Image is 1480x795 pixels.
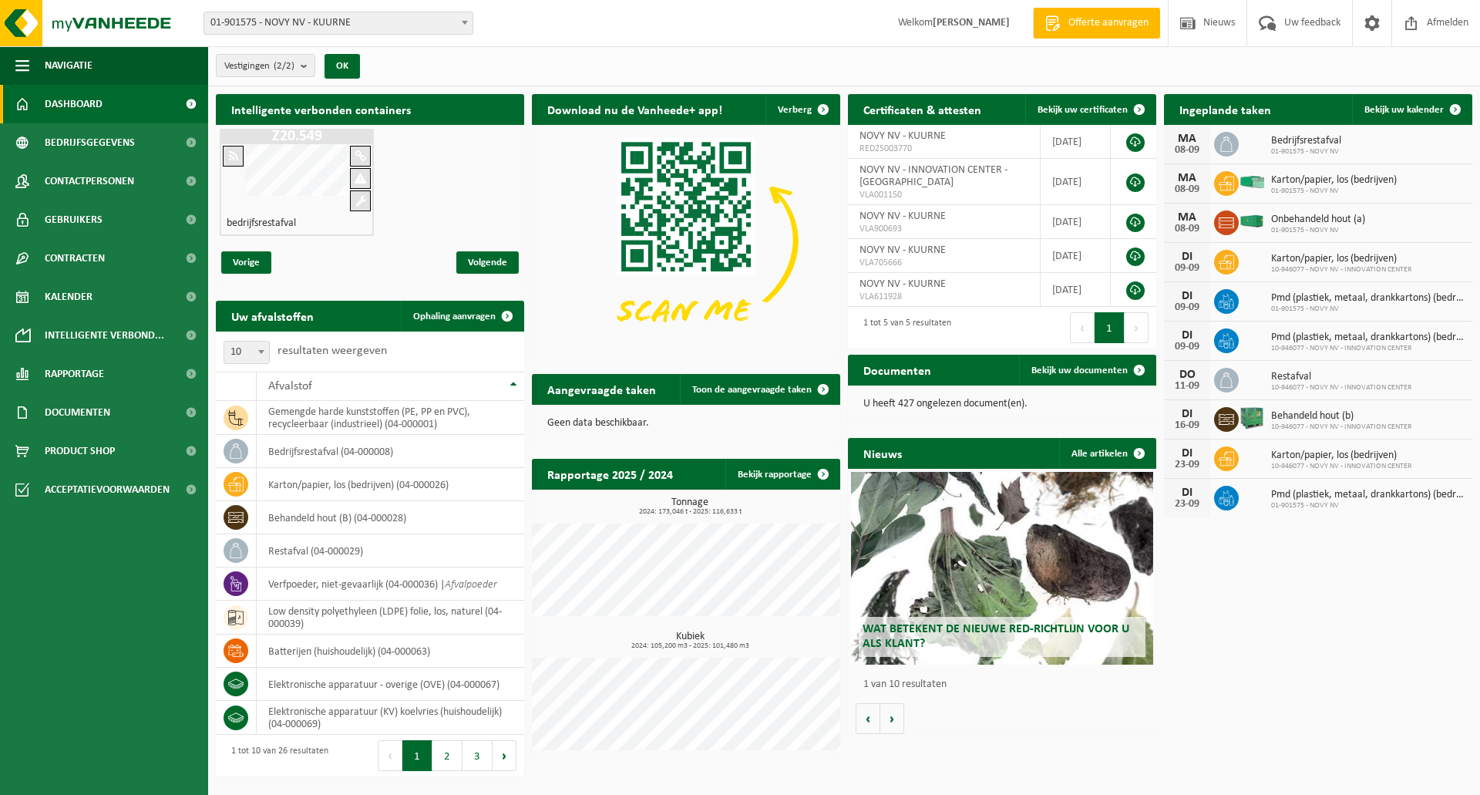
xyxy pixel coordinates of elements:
span: VLA705666 [859,257,1028,269]
td: [DATE] [1041,159,1111,205]
span: 01-901575 - NOVY NV [1271,305,1465,314]
a: Alle artikelen [1059,438,1155,469]
a: Wat betekent de nieuwe RED-richtlijn voor u als klant? [851,472,1153,665]
button: 1 [402,740,432,771]
button: Vorige [856,703,880,734]
td: elektronische apparatuur (KV) koelvries (huishoudelijk) (04-000069) [257,701,524,735]
div: DI [1172,290,1202,302]
a: Bekijk uw documenten [1019,355,1155,386]
h2: Rapportage 2025 / 2024 [532,459,688,489]
span: Ophaling aanvragen [413,312,496,322]
div: 08-09 [1172,145,1202,156]
a: Offerte aanvragen [1033,8,1160,39]
button: 2 [432,740,462,771]
img: HK-XC-40-GN-00 [1239,214,1265,228]
div: MA [1172,211,1202,224]
div: 23-09 [1172,460,1202,470]
div: MA [1172,133,1202,145]
div: 09-09 [1172,302,1202,313]
img: PB-HB-1400-HPE-GN-01 [1239,405,1265,431]
span: Acceptatievoorwaarden [45,470,170,509]
span: 01-901575 - NOVY NV - KUURNE [204,12,473,34]
button: 3 [462,740,493,771]
td: [DATE] [1041,125,1111,159]
td: elektronische apparatuur - overige (OVE) (04-000067) [257,668,524,701]
span: Contactpersonen [45,162,134,200]
h2: Intelligente verbonden containers [216,94,524,124]
button: OK [325,54,360,79]
button: Volgende [880,703,904,734]
p: Geen data beschikbaar. [547,418,825,429]
button: Previous [1070,312,1095,343]
span: NOVY NV - INNOVATION CENTER - [GEOGRAPHIC_DATA] [859,164,1007,188]
h2: Nieuws [848,438,917,468]
span: Restafval [1271,371,1411,383]
button: Verberg [765,94,839,125]
span: VLA611928 [859,291,1028,303]
i: Afvalpoeder [445,579,497,591]
span: Wat betekent de nieuwe RED-richtlijn voor u als klant? [863,623,1129,650]
span: 01-901575 - NOVY NV [1271,187,1397,196]
span: Afvalstof [268,380,312,392]
td: restafval (04-000029) [257,534,524,568]
span: VLA001150 [859,189,1028,201]
span: Karton/papier, los (bedrijven) [1271,174,1397,187]
h4: bedrijfsrestafval [227,218,296,229]
span: VLA900693 [859,223,1028,235]
div: 23-09 [1172,499,1202,510]
span: Vorige [221,251,271,274]
div: 11-09 [1172,381,1202,392]
button: Previous [378,740,402,771]
td: [DATE] [1041,273,1111,307]
span: Documenten [45,393,110,432]
span: Toon de aangevraagde taken [692,385,812,395]
div: 16-09 [1172,420,1202,431]
div: 09-09 [1172,263,1202,274]
h2: Ingeplande taken [1164,94,1287,124]
span: Bekijk uw documenten [1031,365,1128,376]
td: bedrijfsrestafval (04-000008) [257,435,524,468]
span: Pmd (plastiek, metaal, drankkartons) (bedrijven) [1271,489,1465,501]
div: DI [1172,408,1202,420]
td: [DATE] [1041,205,1111,239]
div: DO [1172,369,1202,381]
td: low density polyethyleen (LDPE) folie, los, naturel (04-000039) [257,601,524,635]
a: Bekijk uw certificaten [1025,94,1155,125]
div: DI [1172,251,1202,263]
span: Gebruikers [45,200,103,239]
span: Vestigingen [224,55,294,78]
td: batterijen (huishoudelijk) (04-000063) [257,635,524,668]
img: Download de VHEPlus App [532,125,840,356]
td: gemengde harde kunststoffen (PE, PP en PVC), recycleerbaar (industrieel) (04-000001) [257,401,524,435]
button: Next [493,740,516,771]
label: resultaten weergeven [277,345,387,357]
span: Offerte aanvragen [1065,15,1152,31]
div: MA [1172,172,1202,184]
span: Kalender [45,278,92,316]
p: 1 van 10 resultaten [863,679,1149,690]
h2: Uw afvalstoffen [216,301,329,331]
td: [DATE] [1041,239,1111,273]
button: Vestigingen(2/2) [216,54,315,77]
a: Bekijk uw kalender [1352,94,1471,125]
p: U heeft 427 ongelezen document(en). [863,399,1141,409]
a: Toon de aangevraagde taken [680,374,839,405]
span: 10-946077 - NOVY NV - INNOVATION CENTER [1271,383,1411,392]
span: 2024: 173,046 t - 2025: 116,633 t [540,508,840,516]
span: 01-901575 - NOVY NV [1271,226,1365,235]
span: 10 [224,341,270,364]
span: 01-901575 - NOVY NV - KUURNE [203,12,473,35]
span: Dashboard [45,85,103,123]
div: DI [1172,447,1202,460]
div: 08-09 [1172,184,1202,195]
td: behandeld hout (B) (04-000028) [257,501,524,534]
strong: [PERSON_NAME] [933,17,1010,29]
h2: Certificaten & attesten [848,94,997,124]
count: (2/2) [274,61,294,71]
span: Rapportage [45,355,104,393]
span: Contracten [45,239,105,278]
span: 10-946077 - NOVY NV - INNOVATION CENTER [1271,423,1411,432]
span: NOVY NV - KUURNE [859,244,946,256]
div: DI [1172,329,1202,342]
button: Next [1125,312,1149,343]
